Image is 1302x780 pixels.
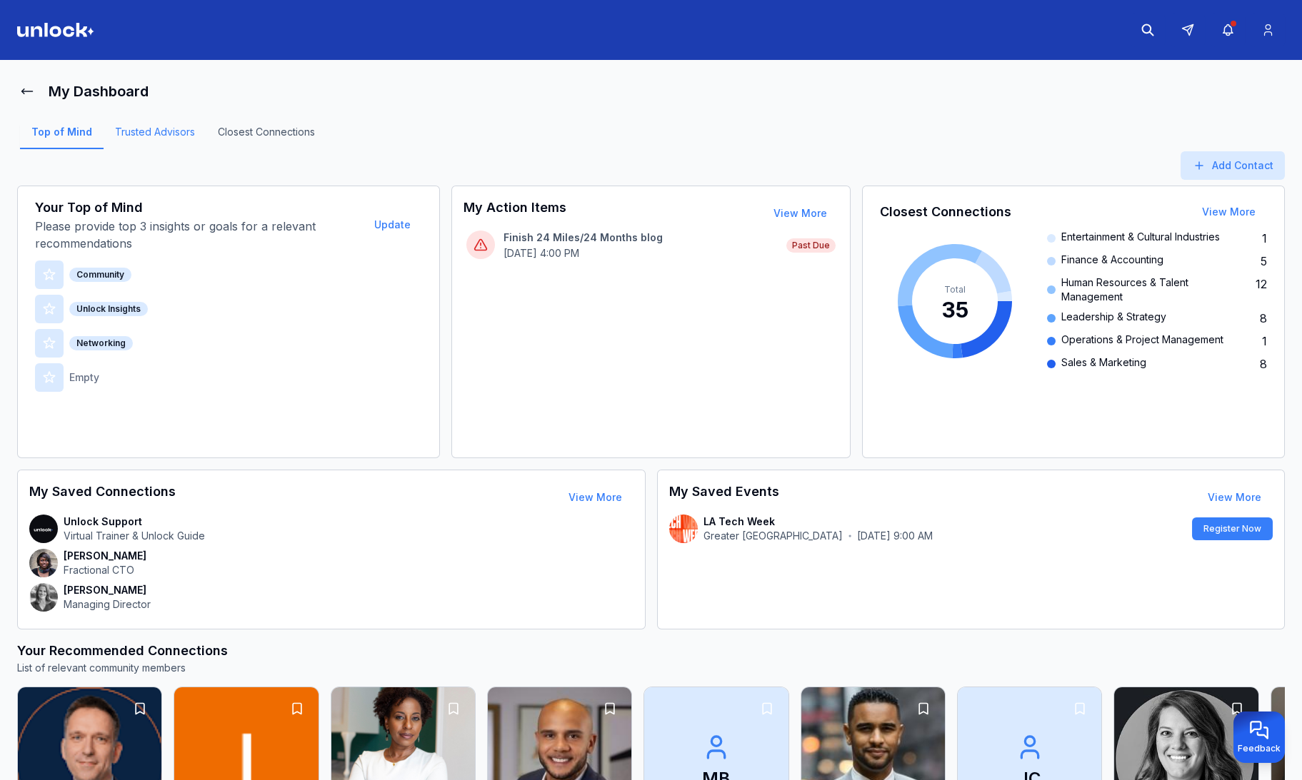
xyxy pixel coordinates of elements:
h3: Your Recommended Connections [17,641,1285,661]
span: Sales & Marketing [1061,355,1146,373]
span: Operations & Project Management [1061,333,1223,350]
p: Please provide top 3 insights or goals for a relevant recommendations [35,218,360,252]
img: contact-avatar [669,515,698,543]
button: View More [762,199,838,228]
p: [DATE] 4:00 PM [504,246,778,260]
span: Finance & Accounting [1061,253,1163,270]
span: Human Resources & Talent Management [1061,275,1250,304]
h3: My Saved Connections [29,482,176,513]
a: Trusted Advisors [104,125,206,149]
button: Register Now [1192,517,1273,540]
span: 12 [1256,275,1267,304]
span: 5 [1261,253,1267,270]
tspan: 35 [942,297,968,323]
a: Top of Mind [20,125,104,149]
h3: Closest Connections [880,202,1011,222]
span: Feedback [1238,743,1281,754]
img: contact-avatar [29,515,58,543]
p: Empty [69,370,99,385]
span: 1 [1262,230,1267,247]
h3: My Action Items [464,198,566,229]
span: Entertainment & Cultural Industries [1061,230,1220,247]
button: View More [1196,483,1273,512]
p: Managing Director [64,597,151,612]
div: Networking [69,336,133,350]
p: Unlock Support [64,515,205,529]
div: Community [69,268,131,282]
h3: Your Top of Mind [35,198,360,218]
button: Add Contact [1181,151,1285,180]
p: Virtual Trainer & Unlock Guide [64,529,205,543]
tspan: Total [944,284,966,295]
img: Logo [17,23,94,37]
p: List of relevant community members [17,661,1285,675]
a: View More [1208,491,1261,503]
span: Past Due [786,238,836,253]
span: 1 [1262,333,1267,350]
h1: My Dashboard [49,81,149,101]
p: LA Tech Week [703,515,1187,529]
p: [PERSON_NAME] [64,549,146,563]
p: Finish 24 Miles/24 Months blog [504,231,778,245]
p: Greater [GEOGRAPHIC_DATA] [703,529,843,543]
span: Leadership & Strategy [1061,310,1166,327]
div: Unlock Insights [69,302,148,316]
button: View More [557,483,634,512]
button: View More [1191,198,1267,226]
a: Closest Connections [206,125,326,149]
button: Update [363,211,422,239]
img: contact-avatar [29,583,58,612]
h3: My Saved Events [669,482,779,513]
p: [DATE] 9:00 AM [857,529,933,543]
p: Fractional CTO [64,563,146,577]
p: [PERSON_NAME] [64,583,151,597]
span: 8 [1260,355,1267,373]
img: contact-avatar [29,549,58,577]
span: 8 [1260,310,1267,327]
button: Provide feedback [1233,711,1285,763]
